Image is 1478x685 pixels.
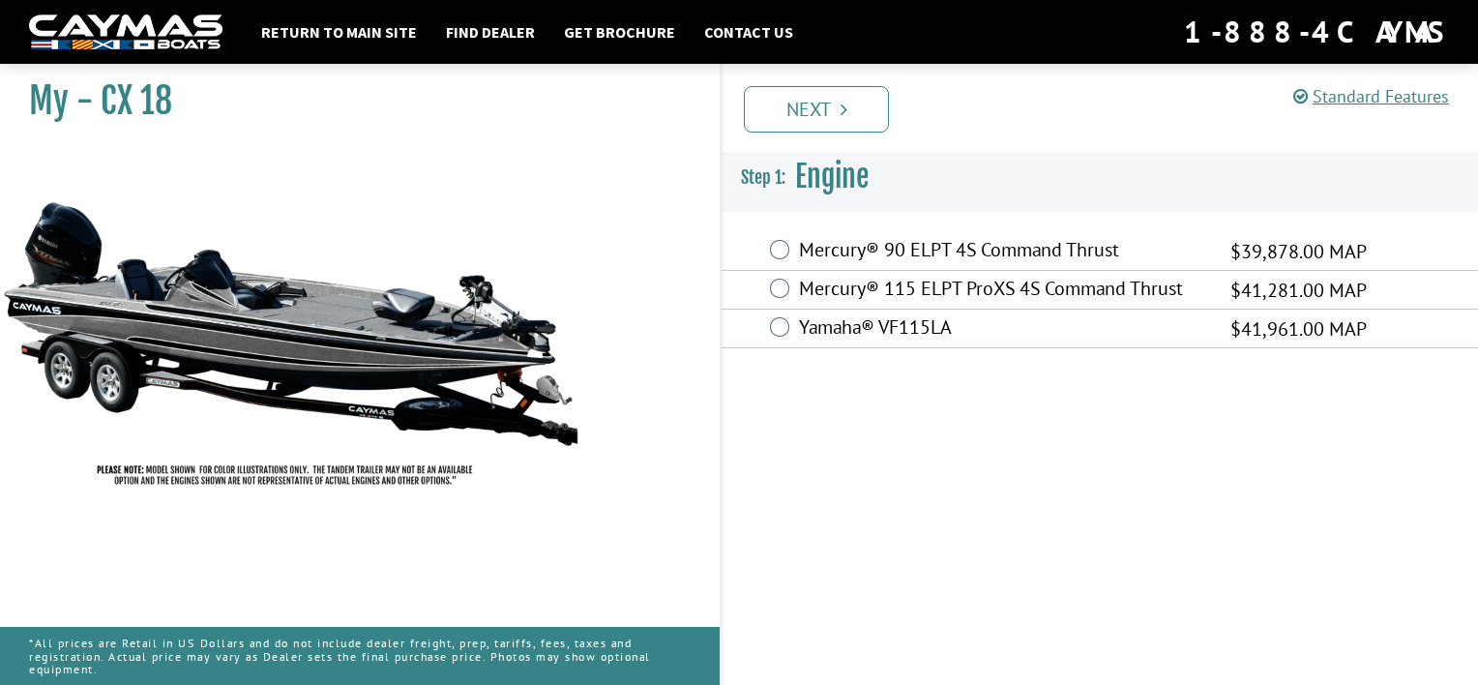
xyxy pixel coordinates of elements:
[799,277,1206,305] label: Mercury® 115 ELPT ProXS 4S Command Thrust
[1230,237,1367,266] span: $39,878.00 MAP
[1293,85,1449,107] a: Standard Features
[739,83,1478,133] ul: Pagination
[799,315,1206,343] label: Yamaha® VF115LA
[29,15,222,50] img: white-logo-c9c8dbefe5ff5ceceb0f0178aa75bf4bb51f6bca0971e226c86eb53dfe498488.png
[744,86,889,133] a: Next
[1230,314,1367,343] span: $41,961.00 MAP
[554,19,685,45] a: Get Brochure
[722,141,1478,213] h3: Engine
[695,19,803,45] a: Contact Us
[799,238,1206,266] label: Mercury® 90 ELPT 4S Command Thrust
[29,627,691,685] p: *All prices are Retail in US Dollars and do not include dealer freight, prep, tariffs, fees, taxe...
[29,79,671,123] h1: My - CX 18
[1230,276,1367,305] span: $41,281.00 MAP
[251,19,427,45] a: Return to main site
[1184,11,1449,53] div: 1-888-4CAYMAS
[436,19,545,45] a: Find Dealer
